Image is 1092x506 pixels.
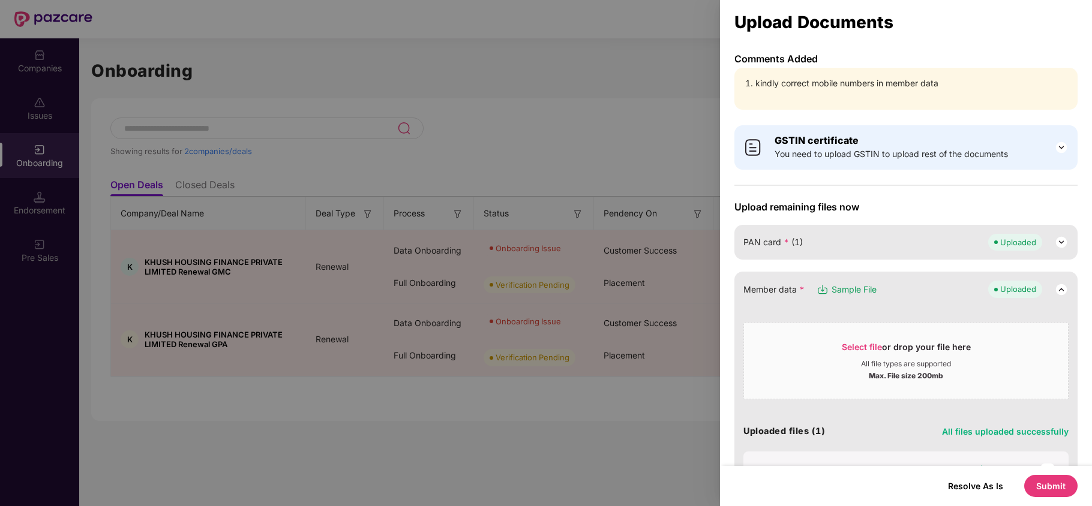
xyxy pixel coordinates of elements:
[1041,463,1054,477] span: close
[734,16,1078,29] div: Upload Documents
[1024,475,1078,497] button: Submit
[861,359,951,369] div: All file types are supported
[1054,140,1069,155] img: svg+xml;base64,PHN2ZyB3aWR0aD0iMjQiIGhlaWdodD0iMjQiIHZpZXdCb3g9IjAgMCAyNCAyNCIgZmlsbD0ibm9uZSIgeG...
[743,425,825,437] h4: Uploaded files (1)
[817,284,829,296] img: svg+xml;base64,PHN2ZyB3aWR0aD0iMTYiIGhlaWdodD0iMTciIHZpZXdCb3g9IjAgMCAxNiAxNyIgZmlsbD0ibm9uZSIgeG...
[936,478,1015,494] button: Resolve As Is
[1054,235,1069,249] img: svg+xml;base64,PHN2ZyB3aWR0aD0iMjQiIGhlaWdodD0iMjQiIHZpZXdCb3g9IjAgMCAyNCAyNCIgZmlsbD0ibm9uZSIgeG...
[758,464,907,475] div: Add-members-pazcare-format+(4) (11)
[1000,236,1036,248] div: Uploaded
[743,236,803,249] span: PAN card (1)
[743,283,805,296] span: Member data
[1054,282,1069,297] img: svg+xml;base64,PHN2ZyB3aWR0aD0iMjQiIGhlaWdodD0iMjQiIHZpZXdCb3g9IjAgMCAyNCAyNCIgZmlsbD0ibm9uZSIgeG...
[980,465,1034,474] span: | 100% Uploaded
[775,147,1008,161] span: You need to upload GSTIN to upload rest of the documents
[842,342,882,352] span: Select file
[942,426,1069,436] span: All files uploaded successfully
[744,332,1068,390] span: Select fileor drop your file hereAll file types are supportedMax. File size 200mb
[743,138,763,157] img: svg+xml;base64,PHN2ZyB4bWxucz0iaHR0cDovL3d3dy53My5vcmcvMjAwMC9zdmciIHdpZHRoPSI0MCIgaGVpZ2h0PSI0MC...
[1000,283,1036,295] div: Uploaded
[869,369,943,381] div: Max. File size 200mb
[775,134,859,146] b: GSTIN certificate
[842,341,971,359] div: or drop your file here
[734,201,1078,213] span: Upload remaining files now
[755,77,1069,90] li: kindly correct mobile numbers in member data
[734,53,1078,65] p: Comments Added
[832,283,877,296] span: Sample File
